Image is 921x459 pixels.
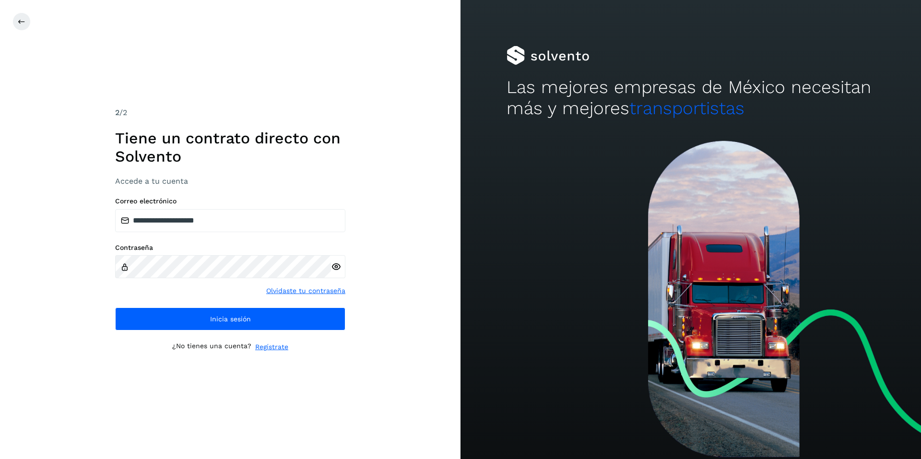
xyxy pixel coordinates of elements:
h3: Accede a tu cuenta [115,177,345,186]
div: /2 [115,107,345,118]
h1: Tiene un contrato directo con Solvento [115,129,345,166]
a: Olvidaste tu contraseña [266,286,345,296]
span: transportistas [629,98,744,118]
span: 2 [115,108,119,117]
h2: Las mejores empresas de México necesitan más y mejores [507,77,875,119]
label: Contraseña [115,244,345,252]
p: ¿No tienes una cuenta? [172,342,251,352]
a: Regístrate [255,342,288,352]
label: Correo electrónico [115,197,345,205]
span: Inicia sesión [210,316,251,322]
button: Inicia sesión [115,307,345,330]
